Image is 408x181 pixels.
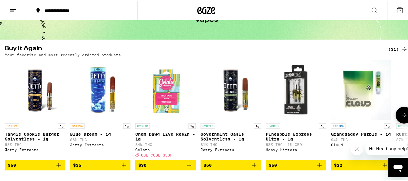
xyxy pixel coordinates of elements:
[135,142,196,146] p: 84% THC
[135,122,150,128] p: HYBRID
[5,159,65,170] button: Add to bag
[73,162,81,167] span: $35
[70,137,130,141] p: 86% THC
[70,142,130,146] div: Jetty Extracts
[5,52,123,56] p: Your favorite and most recently ordered products.
[254,122,261,128] p: 1g
[4,4,43,9] span: Hi. Need any help?
[135,147,196,151] div: Gelato
[70,59,130,119] img: Jetty Extracts - Blue Dream - 1g
[70,159,130,170] button: Add to bag
[5,59,65,159] a: Open page for Tangie Cookie Burger Solventless - 1g from Jetty Extracts
[123,122,130,128] p: 1g
[8,162,16,167] span: $60
[201,59,261,159] a: Open page for Governmint Oasis Solventless - 1g from Jetty Extracts
[266,131,326,141] p: Pineapple Express Ultra - 1g
[331,142,391,146] div: Cloud
[188,122,196,128] p: 1g
[5,142,65,146] p: 83% THC
[141,152,175,156] span: USE CODE 35OFF
[201,131,261,141] p: Governmint Oasis Solventless - 1g
[5,45,378,52] h2: Buy It Again
[266,142,326,146] p: 88% THC: 1% CBD
[135,131,196,141] p: Chem Dawg Live Resin - 1g
[70,59,130,159] a: Open page for Blue Dream - 1g from Jetty Extracts
[201,159,261,170] button: Add to bag
[135,59,196,119] img: Gelato - Chem Dawg Live Resin - 1g
[266,122,280,128] p: HYBRID
[70,122,85,128] p: SATIVA
[5,131,65,141] p: Tangie Cookie Burger Solventless - 1g
[319,122,326,128] p: 1g
[201,147,261,151] div: Jetty Extracts
[5,147,65,151] div: Jetty Extracts
[331,59,391,159] a: Open page for Granddaddy Purple - 1g from Cloud
[135,59,196,159] a: Open page for Chem Dawg Live Resin - 1g from Gelato
[331,131,391,136] p: Granddaddy Purple - 1g
[201,122,215,128] p: HYBRID
[365,141,408,154] iframe: Message from company
[204,162,212,167] span: $60
[266,59,326,159] a: Open page for Pineapple Express Ultra - 1g from Heavy Hitters
[331,137,391,141] p: 94% THC
[5,122,19,128] p: SATIVA
[138,162,146,167] span: $30
[388,45,408,52] a: (31)
[70,131,130,136] p: Blue Dream - 1g
[331,159,391,170] button: Add to bag
[266,147,326,151] div: Heavy Hitters
[266,59,326,119] img: Heavy Hitters - Pineapple Express Ultra - 1g
[388,157,408,176] iframe: Button to launch messaging window
[266,159,326,170] button: Add to bag
[269,162,277,167] span: $60
[58,122,65,128] p: 1g
[384,122,391,128] p: 1g
[351,142,363,154] iframe: Close message
[135,159,196,170] button: Add to bag
[201,142,261,146] p: 81% THC
[331,59,391,119] img: Cloud - Granddaddy Purple - 1g
[5,59,65,119] img: Jetty Extracts - Tangie Cookie Burger Solventless - 1g
[331,122,345,128] p: INDICA
[201,59,261,119] img: Jetty Extracts - Governmint Oasis Solventless - 1g
[334,162,342,167] span: $22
